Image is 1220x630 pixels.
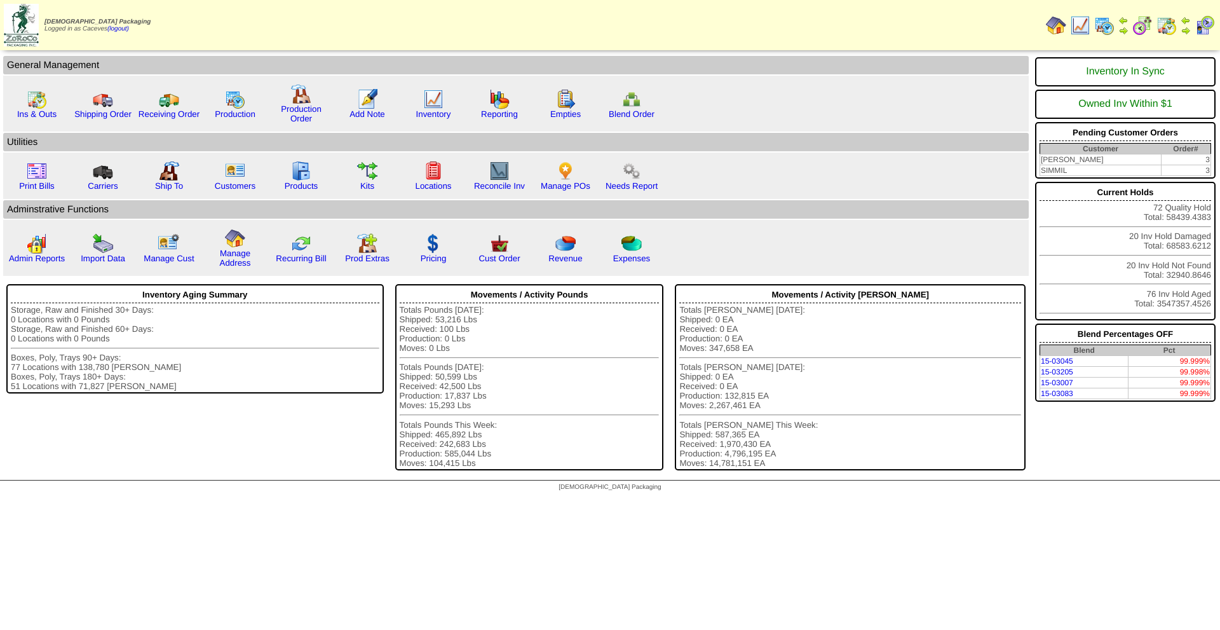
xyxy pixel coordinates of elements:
[225,161,245,181] img: customers.gif
[679,305,1021,468] div: Totals [PERSON_NAME] [DATE]: Shipped: 0 EA Received: 0 EA Production: 0 EA Moves: 347,658 EA Tota...
[88,181,118,191] a: Carriers
[1041,367,1073,376] a: 15-03205
[1035,182,1216,320] div: 72 Quality Hold Total: 58439.4383 20 Inv Hold Damaged Total: 68583.6212 20 Inv Hold Not Found Tot...
[93,89,113,109] img: truck.gif
[559,484,661,491] span: [DEMOGRAPHIC_DATA] Packaging
[19,181,55,191] a: Print Bills
[158,233,181,254] img: managecust.png
[489,89,510,109] img: graph.gif
[93,233,113,254] img: import.gif
[360,181,374,191] a: Kits
[276,254,326,263] a: Recurring Bill
[1128,345,1210,356] th: Pct
[281,104,322,123] a: Production Order
[621,161,642,181] img: workflow.png
[1094,15,1115,36] img: calendarprod.gif
[357,161,377,181] img: workflow.gif
[1195,15,1215,36] img: calendarcustomer.gif
[291,84,311,104] img: factory.gif
[1128,388,1210,399] td: 99.999%
[1040,60,1211,84] div: Inventory In Sync
[421,254,447,263] a: Pricing
[1161,154,1210,165] td: 3
[3,56,1029,74] td: General Management
[9,254,65,263] a: Admin Reports
[606,181,658,191] a: Needs Report
[416,109,451,119] a: Inventory
[225,228,245,249] img: home.gif
[541,181,590,191] a: Manage POs
[74,109,132,119] a: Shipping Order
[489,161,510,181] img: line_graph2.gif
[613,254,651,263] a: Expenses
[1040,345,1128,356] th: Blend
[1156,15,1177,36] img: calendarinout.gif
[423,89,444,109] img: line_graph.gif
[220,249,251,268] a: Manage Address
[1040,154,1162,165] td: [PERSON_NAME]
[291,161,311,181] img: cabinet.gif
[415,181,451,191] a: Locations
[44,18,151,25] span: [DEMOGRAPHIC_DATA] Packaging
[1070,15,1090,36] img: line_graph.gif
[27,89,47,109] img: calendarinout.gif
[3,200,1029,219] td: Adminstrative Functions
[159,161,179,181] img: factory2.gif
[144,254,194,263] a: Manage Cust
[159,89,179,109] img: truck2.gif
[1040,125,1211,141] div: Pending Customer Orders
[1046,15,1066,36] img: home.gif
[11,305,379,391] div: Storage, Raw and Finished 30+ Days: 0 Locations with 0 Pounds Storage, Raw and Finished 60+ Days:...
[679,287,1021,303] div: Movements / Activity [PERSON_NAME]
[550,109,581,119] a: Empties
[4,4,39,46] img: zoroco-logo-small.webp
[478,254,520,263] a: Cust Order
[555,89,576,109] img: workorder.gif
[1161,144,1210,154] th: Order#
[1128,367,1210,378] td: 99.998%
[345,254,390,263] a: Prod Extras
[423,233,444,254] img: dollar.gif
[1040,184,1211,201] div: Current Holds
[215,181,255,191] a: Customers
[1041,378,1073,387] a: 15-03007
[400,287,660,303] div: Movements / Activity Pounds
[1161,165,1210,176] td: 3
[489,233,510,254] img: cust_order.png
[139,109,200,119] a: Receiving Order
[1181,15,1191,25] img: arrowleft.gif
[609,109,654,119] a: Blend Order
[481,109,518,119] a: Reporting
[225,89,245,109] img: calendarprod.gif
[215,109,255,119] a: Production
[400,305,660,468] div: Totals Pounds [DATE]: Shipped: 53,216 Lbs Received: 100 Lbs Production: 0 Lbs Moves: 0 Lbs Totals...
[93,161,113,181] img: truck3.gif
[474,181,525,191] a: Reconcile Inv
[285,181,318,191] a: Products
[81,254,125,263] a: Import Data
[1181,25,1191,36] img: arrowright.gif
[291,233,311,254] img: reconcile.gif
[548,254,582,263] a: Revenue
[1132,15,1153,36] img: calendarblend.gif
[17,109,57,119] a: Ins & Outs
[1118,25,1128,36] img: arrowright.gif
[1128,378,1210,388] td: 99.999%
[1118,15,1128,25] img: arrowleft.gif
[621,89,642,109] img: network.png
[349,109,385,119] a: Add Note
[3,133,1029,151] td: Utilities
[27,233,47,254] img: graph2.png
[1041,357,1073,366] a: 15-03045
[1040,144,1162,154] th: Customer
[27,161,47,181] img: invoice2.gif
[1040,326,1211,343] div: Blend Percentages OFF
[423,161,444,181] img: locations.gif
[555,161,576,181] img: po.png
[44,18,151,32] span: Logged in as Caceves
[1040,165,1162,176] td: SIMMIL
[1040,92,1211,116] div: Owned Inv Within $1
[1128,356,1210,367] td: 99.999%
[11,287,379,303] div: Inventory Aging Summary
[357,89,377,109] img: orders.gif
